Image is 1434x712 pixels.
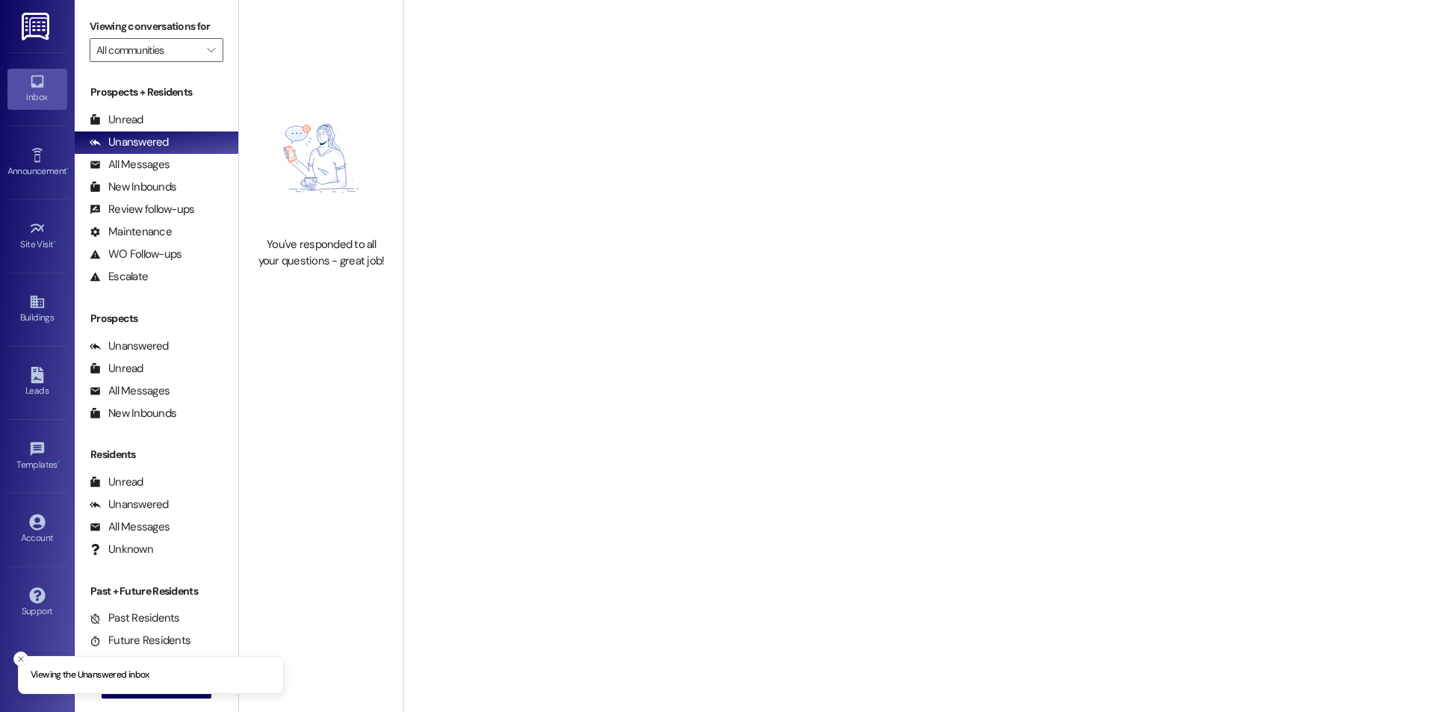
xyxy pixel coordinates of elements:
[90,202,194,217] div: Review follow-ups
[255,87,387,230] img: empty-state
[7,69,67,109] a: Inbox
[90,157,170,173] div: All Messages
[90,519,170,535] div: All Messages
[90,474,143,490] div: Unread
[7,216,67,256] a: Site Visit •
[75,311,238,326] div: Prospects
[13,651,28,666] button: Close toast
[90,247,181,262] div: WO Follow-ups
[7,510,67,550] a: Account
[90,406,176,421] div: New Inbounds
[90,269,148,285] div: Escalate
[75,447,238,462] div: Residents
[96,38,199,62] input: All communities
[7,289,67,329] a: Buildings
[54,237,56,247] span: •
[90,497,169,513] div: Unanswered
[90,338,169,354] div: Unanswered
[90,224,172,240] div: Maintenance
[7,436,67,477] a: Templates •
[31,669,149,682] p: Viewing the Unanswered inbox
[7,362,67,403] a: Leads
[90,361,143,377] div: Unread
[75,583,238,599] div: Past + Future Residents
[90,15,223,38] label: Viewing conversations for
[207,44,215,56] i: 
[75,84,238,100] div: Prospects + Residents
[90,383,170,399] div: All Messages
[255,237,387,269] div: You've responded to all your questions - great job!
[66,164,69,174] span: •
[90,134,169,150] div: Unanswered
[22,13,52,40] img: ResiDesk Logo
[58,457,60,468] span: •
[90,610,180,626] div: Past Residents
[7,583,67,623] a: Support
[90,179,176,195] div: New Inbounds
[90,542,153,557] div: Unknown
[90,112,143,128] div: Unread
